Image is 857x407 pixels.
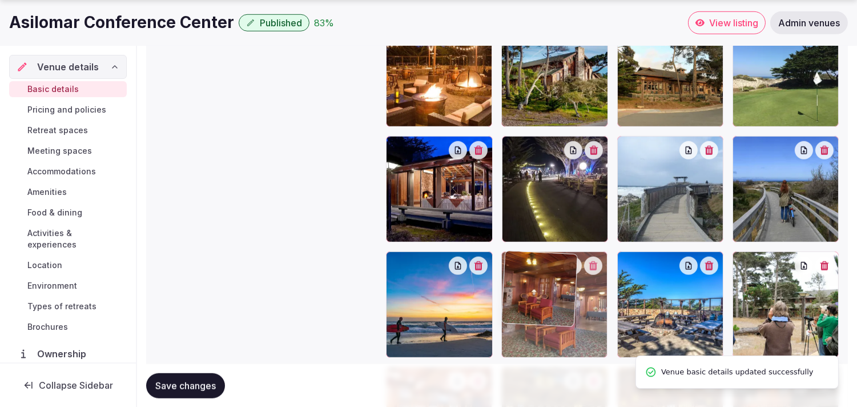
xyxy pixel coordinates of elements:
[27,166,96,177] span: Accommodations
[239,14,309,31] button: Published
[733,21,839,127] div: Asilomar-Conference-Center-retreat-venue-united-states-amenities-golf-area.jpeg
[314,16,334,30] button: 83%
[27,104,106,115] span: Pricing and policies
[617,136,723,242] div: Asilomar-Conference-Center-retreats-venues-united-states-amenities.jpeg
[27,83,79,95] span: Basic details
[37,347,91,361] span: Ownership
[27,145,92,157] span: Meeting spaces
[9,11,234,34] h1: Asilomar Conference Center
[9,184,127,200] a: Amenities
[9,102,127,118] a: Pricing and policies
[688,11,766,34] a: View listing
[27,301,96,312] span: Types of retreats
[386,21,492,127] div: Asilomar-Conference-Center-retreats-venues-united-states-activities1.jpeg
[9,143,127,159] a: Meeting spaces
[733,252,839,358] div: asilomar_birdwatching_.jpg
[9,373,127,398] button: Collapse Sidebar
[9,81,127,97] a: Basic details
[27,260,62,271] span: Location
[9,257,127,273] a: Location
[502,251,577,326] img: Asilomar-Conference-Center-retreat-venue-united-states-retreat-space-scripps-lobby-.jpeg
[155,380,216,391] span: Save changes
[733,136,839,242] div: walking_bike.jpg
[9,298,127,314] a: Types of retreats
[9,319,127,335] a: Brochures
[27,207,82,218] span: Food & dining
[9,163,127,179] a: Accommodations
[501,21,607,127] div: Asilomar-Conference-Center-retreats-venues-united-states-exterior.jpeg
[146,373,225,398] button: Save changes
[27,280,77,292] span: Environment
[709,17,758,29] span: View listing
[502,136,608,242] div: thumbnail_img_2885.jpg
[617,252,723,358] div: bbq___screen_res____10_of_16_.jpg
[661,365,814,379] span: Venue basic details updated successfully
[27,321,68,333] span: Brochures
[770,11,848,34] a: Admin venues
[9,122,127,138] a: Retreat spaces
[39,380,113,391] span: Collapse Sidebar
[617,21,723,127] div: asilomar_social_hall.jpg
[9,278,127,294] a: Environment
[314,16,334,30] div: 83 %
[501,252,607,358] div: Asilomar-Conference-Center-retreat-venue-united-states-retreat-space-scripps-lobby-.jpeg
[386,136,492,242] div: Asilomar-Conference-Center-retreat-venue-united-states-retreat-space-surf-and-sand-dining-room-2....
[9,205,127,221] a: Food & dining
[260,17,302,29] span: Published
[778,17,840,29] span: Admin venues
[9,342,127,366] a: Ownership
[37,60,99,74] span: Venue details
[9,225,127,253] a: Activities & experiences
[27,186,67,198] span: Amenities
[27,125,88,136] span: Retreat spaces
[386,252,492,358] div: Asilomar-Conference-Center-retreats-venues-united-states-activities.jpeg
[27,228,122,250] span: Activities & experiences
